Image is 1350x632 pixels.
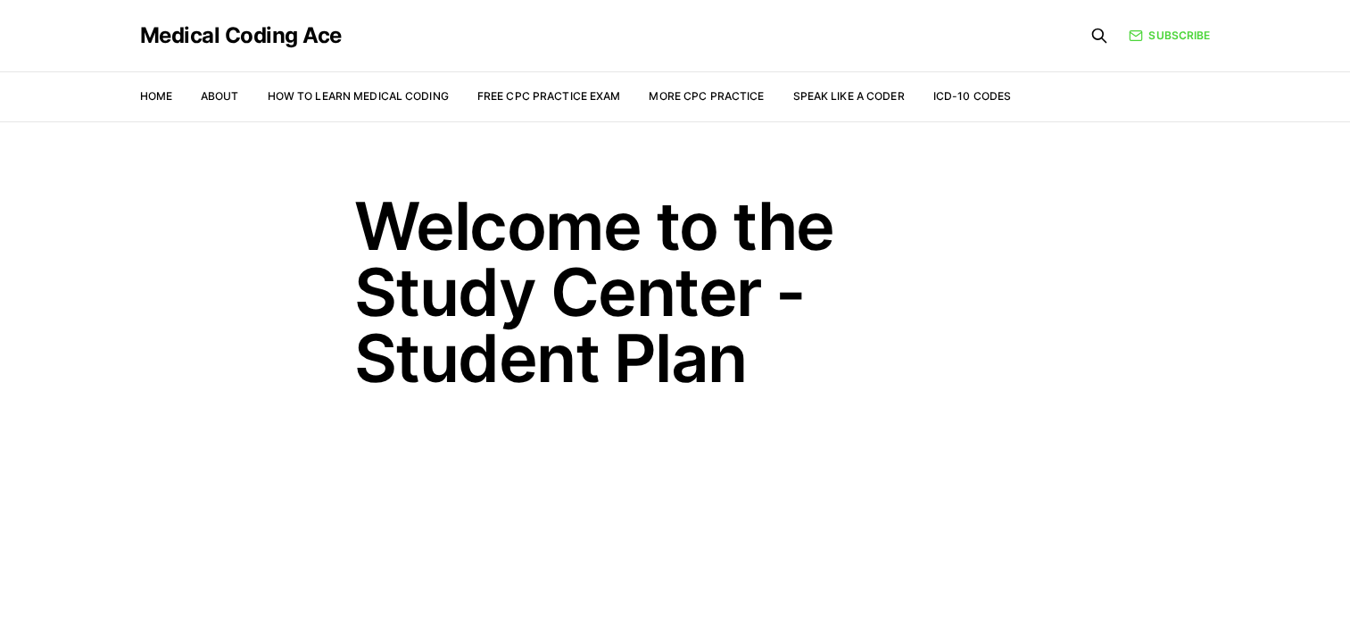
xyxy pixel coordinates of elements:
a: How to Learn Medical Coding [268,89,449,103]
a: Free CPC Practice Exam [477,89,621,103]
a: ICD-10 Codes [933,89,1011,103]
h1: Welcome to the Study Center - Student Plan [354,193,997,391]
a: Subscribe [1129,28,1210,44]
a: Home [140,89,172,103]
a: Speak Like a Coder [793,89,905,103]
a: Medical Coding Ace [140,25,342,46]
a: About [201,89,239,103]
a: More CPC Practice [649,89,764,103]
